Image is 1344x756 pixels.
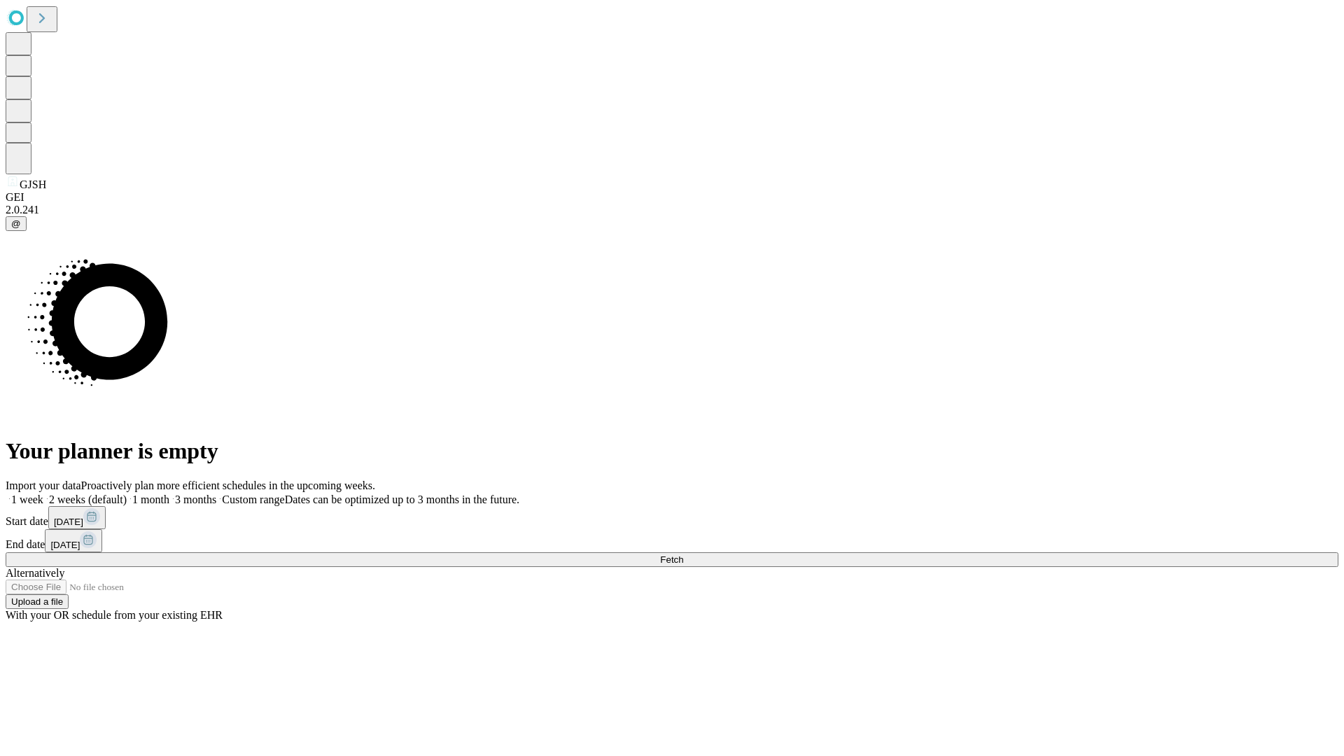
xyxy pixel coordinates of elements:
button: Upload a file [6,594,69,609]
span: 1 month [132,493,169,505]
span: 1 week [11,493,43,505]
span: Custom range [222,493,284,505]
span: 2 weeks (default) [49,493,127,505]
span: 3 months [175,493,216,505]
div: 2.0.241 [6,204,1338,216]
span: Import your data [6,479,81,491]
span: Proactively plan more efficient schedules in the upcoming weeks. [81,479,375,491]
span: Dates can be optimized up to 3 months in the future. [285,493,519,505]
div: GEI [6,191,1338,204]
span: GJSH [20,178,46,190]
button: @ [6,216,27,231]
div: Start date [6,506,1338,529]
button: [DATE] [45,529,102,552]
span: [DATE] [54,517,83,527]
button: Fetch [6,552,1338,567]
div: End date [6,529,1338,552]
span: With your OR schedule from your existing EHR [6,609,223,621]
button: [DATE] [48,506,106,529]
span: Fetch [660,554,683,565]
span: Alternatively [6,567,64,579]
h1: Your planner is empty [6,438,1338,464]
span: @ [11,218,21,229]
span: [DATE] [50,540,80,550]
